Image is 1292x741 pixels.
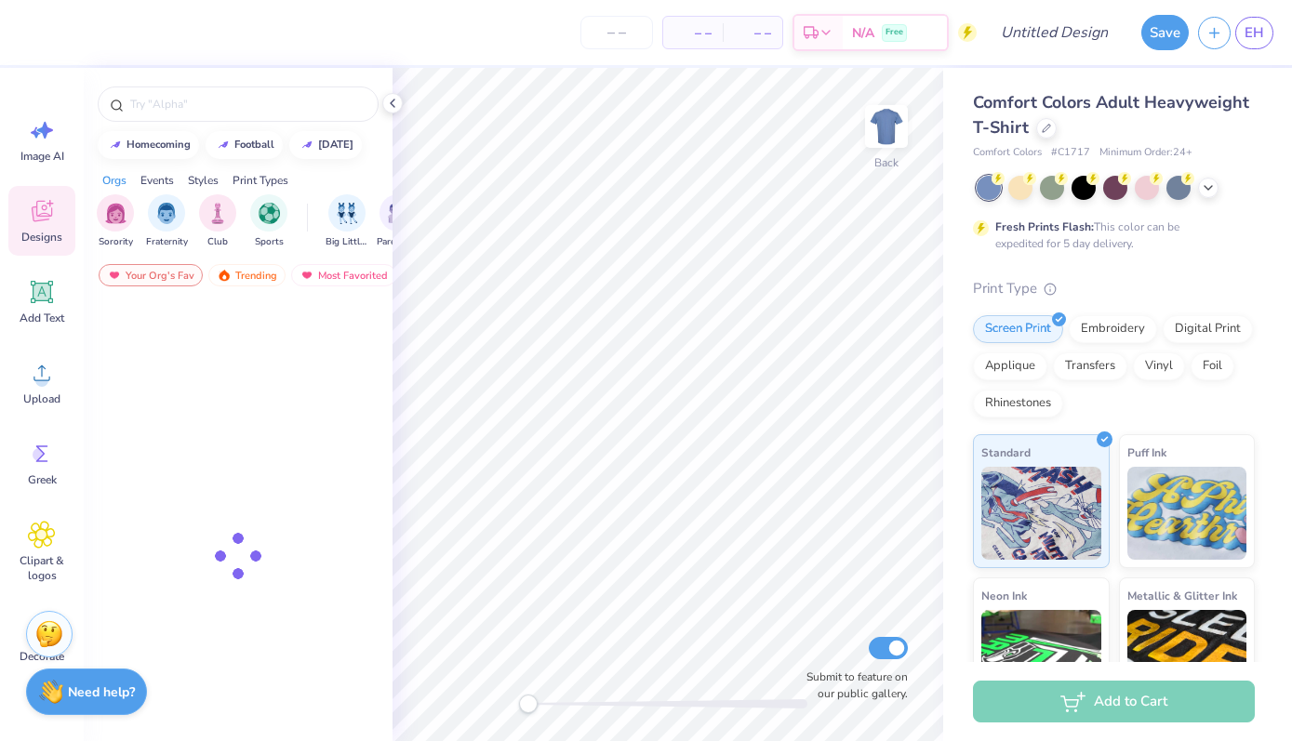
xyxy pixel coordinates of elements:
span: Big Little Reveal [326,235,368,249]
img: Back [868,108,905,145]
img: Standard [981,467,1101,560]
img: Club Image [207,203,228,224]
button: homecoming [98,131,199,159]
span: EH [1245,22,1264,44]
span: Metallic & Glitter Ink [1127,586,1237,605]
span: Minimum Order: 24 + [1099,145,1192,161]
img: Sorority Image [105,203,127,224]
span: Standard [981,443,1031,462]
span: Puff Ink [1127,443,1166,462]
span: Sports [255,235,284,249]
div: Events [140,172,174,189]
div: Screen Print [973,315,1063,343]
span: Club [207,235,228,249]
span: Fraternity [146,235,188,249]
div: homecoming [127,139,191,150]
div: Vinyl [1133,352,1185,380]
div: Orgs [102,172,127,189]
span: Comfort Colors Adult Heavyweight T-Shirt [973,91,1249,139]
div: Styles [188,172,219,189]
div: football [234,139,274,150]
img: Neon Ink [981,610,1101,703]
button: filter button [377,194,420,249]
div: Rhinestones [973,390,1063,417]
span: Add Text [20,311,64,325]
div: filter for Club [199,194,236,249]
span: # C1717 [1051,145,1090,161]
button: [DATE] [289,131,362,159]
button: filter button [97,194,134,249]
div: filter for Sorority [97,194,134,249]
img: Puff Ink [1127,467,1247,560]
span: Sorority [99,235,133,249]
button: filter button [199,194,236,249]
span: Neon Ink [981,586,1027,605]
span: Free [886,26,903,39]
div: Digital Print [1163,315,1253,343]
span: – – [674,23,712,43]
div: Embroidery [1069,315,1157,343]
div: Accessibility label [519,695,538,713]
img: Sports Image [259,203,280,224]
div: This color can be expedited for 5 day delivery. [995,218,1224,252]
div: filter for Fraternity [146,194,188,249]
div: Back [874,154,899,171]
button: Save [1141,15,1189,50]
div: Print Type [973,278,1255,299]
img: most_fav.gif [107,269,122,282]
div: filter for Big Little Reveal [326,194,368,249]
span: Image AI [20,149,64,164]
div: Most Favorited [291,264,396,286]
img: trending.gif [217,269,232,282]
div: halloween [318,139,353,150]
span: Designs [21,230,62,245]
div: Print Types [233,172,288,189]
img: trend_line.gif [216,139,231,151]
label: Submit to feature on our public gallery. [796,668,908,702]
span: Comfort Colors [973,145,1042,161]
button: filter button [326,194,368,249]
img: Big Little Reveal Image [337,203,357,224]
img: most_fav.gif [300,269,314,282]
span: – – [734,23,771,43]
input: – – [580,16,653,49]
div: Your Org's Fav [99,264,203,286]
div: Foil [1191,352,1234,380]
img: Parent's Weekend Image [388,203,409,224]
div: filter for Sports [250,194,287,249]
button: filter button [146,194,188,249]
div: Applique [973,352,1047,380]
span: Upload [23,391,60,406]
button: football [206,131,283,159]
img: Fraternity Image [156,203,177,224]
div: filter for Parent's Weekend [377,194,420,249]
span: Parent's Weekend [377,235,420,249]
input: Untitled Design [986,14,1123,51]
span: Greek [28,472,57,487]
div: Transfers [1053,352,1127,380]
span: N/A [852,23,874,43]
input: Try "Alpha" [128,95,366,113]
span: Clipart & logos [11,553,73,583]
span: Decorate [20,649,64,664]
strong: Fresh Prints Flash: [995,219,1094,234]
button: filter button [250,194,287,249]
strong: Need help? [68,683,135,701]
div: Trending [208,264,286,286]
a: EH [1235,17,1273,49]
img: trend_line.gif [300,139,314,151]
img: Metallic & Glitter Ink [1127,610,1247,703]
img: trend_line.gif [108,139,123,151]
